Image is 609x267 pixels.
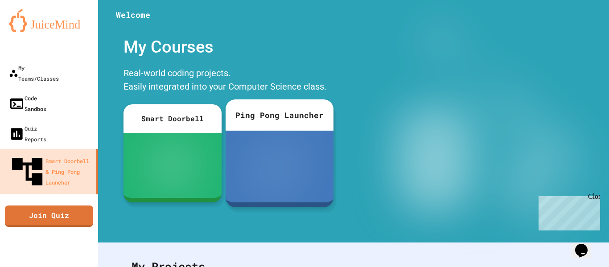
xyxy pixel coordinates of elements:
[9,153,93,190] div: Smart Doorbell & Ping Pong Launcher
[4,4,62,57] div: Chat with us now!Close
[5,205,93,227] a: Join Quiz
[362,30,601,234] img: banner-image-my-projects.png
[258,147,301,186] img: ppl-with-ball.png
[226,99,333,131] div: Ping Pong Launcher
[119,64,333,98] div: Real-world coding projects. Easily integrated into your Computer Science class.
[119,30,333,64] div: My Courses
[9,62,59,84] div: My Teams/Classes
[9,9,89,32] img: logo-orange.svg
[9,93,46,114] div: Code Sandbox
[160,148,185,183] img: sdb-white.svg
[572,231,600,258] iframe: chat widget
[123,104,222,133] div: Smart Doorbell
[535,193,600,230] iframe: chat widget
[9,123,46,144] div: Quiz Reports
